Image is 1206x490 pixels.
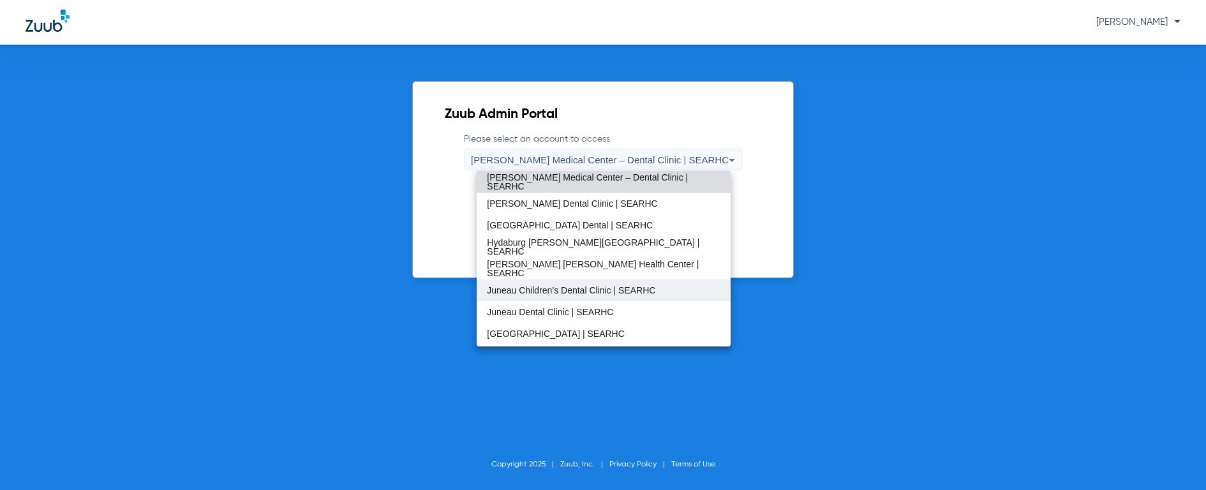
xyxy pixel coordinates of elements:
span: [PERSON_NAME] [PERSON_NAME] Health Center | SEARHC [487,260,720,278]
span: [PERSON_NAME] Medical Center – Dental Clinic | SEARHC [487,173,720,191]
span: [GEOGRAPHIC_DATA] | SEARHC [487,329,625,338]
span: [GEOGRAPHIC_DATA] Dental | SEARHC [487,221,653,230]
span: Juneau Dental Clinic | SEARHC [487,308,613,316]
iframe: Chat Widget [1142,429,1206,490]
span: Hydaburg [PERSON_NAME][GEOGRAPHIC_DATA] | SEARHC [487,238,720,256]
span: [PERSON_NAME] Dental Clinic | SEARHC [487,199,657,208]
span: Juneau Children’s Dental Clinic | SEARHC [487,286,655,295]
